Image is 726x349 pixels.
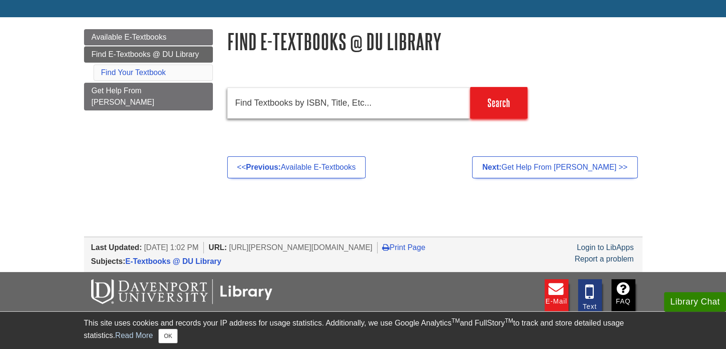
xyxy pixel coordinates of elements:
a: Report a problem [575,255,634,263]
a: Text [578,279,602,312]
i: Print Page [382,243,389,251]
a: Get Help From [PERSON_NAME] [84,83,213,110]
a: Print Page [382,243,425,251]
a: Next:Get Help From [PERSON_NAME] >> [472,156,637,178]
input: Search [470,87,527,119]
sup: TM [505,317,513,324]
input: Find Textbooks by ISBN, Title, Etc... [227,87,470,119]
strong: Previous: [246,163,281,171]
a: Available E-Textbooks [84,29,213,45]
a: E-Textbooks @ DU Library [126,257,221,265]
span: Subjects: [91,257,126,265]
a: Find Your Textbook [101,68,166,76]
span: Get Help From [PERSON_NAME] [92,87,155,106]
div: Guide Page Menu [84,29,213,110]
a: <<Previous:Available E-Textbooks [227,156,366,178]
img: DU Libraries [91,279,273,304]
h1: Find E-Textbooks @ DU Library [227,29,642,54]
span: [URL][PERSON_NAME][DOMAIN_NAME] [229,243,373,251]
button: Close [158,329,177,343]
div: This site uses cookies and records your IP address for usage statistics. Additionally, we use Goo... [84,317,642,343]
strong: Next: [482,163,501,171]
sup: TM [452,317,460,324]
span: Last Updated: [91,243,142,251]
a: Find E-Textbooks @ DU Library [84,46,213,63]
span: Find E-Textbooks @ DU Library [92,50,199,58]
span: URL: [209,243,227,251]
a: E-mail [545,279,568,312]
span: [DATE] 1:02 PM [144,243,199,251]
a: FAQ [611,279,635,312]
span: Available E-Textbooks [92,33,167,41]
a: Login to LibApps [577,243,633,251]
a: Read More [115,331,153,339]
button: Library Chat [664,292,726,312]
